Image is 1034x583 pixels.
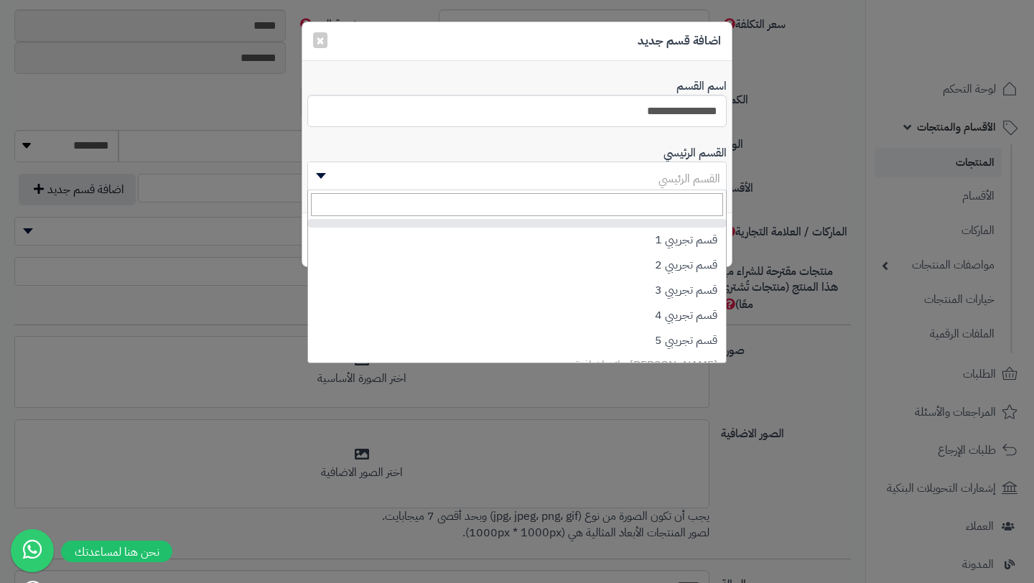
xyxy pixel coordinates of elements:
[308,303,726,328] li: قسم تجريبي 4
[663,139,727,162] label: القسم الرئيسي
[638,33,721,50] h4: اضافة قسم جديد
[658,170,720,187] span: القسم الرئيسي
[308,328,726,353] li: قسم تجريبي 5
[308,278,726,303] li: قسم تجريبي 3
[308,228,726,253] li: قسم تجريبي 1
[308,253,726,278] li: قسم تجريبي 2
[308,353,726,378] li: [PERSON_NAME] نتائج إضافية...
[676,72,727,95] label: اسم القسم
[313,32,327,48] button: ×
